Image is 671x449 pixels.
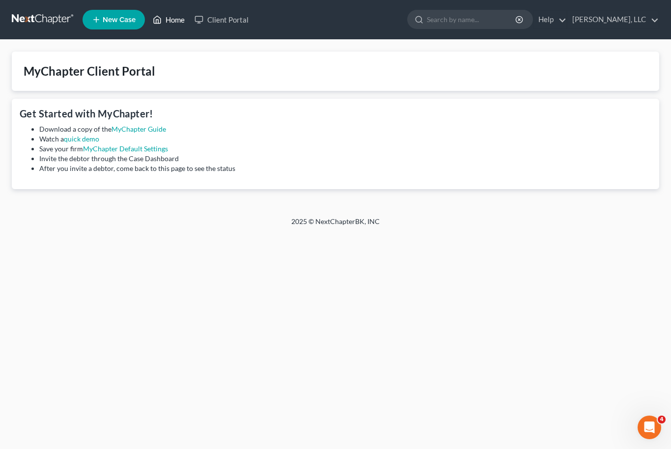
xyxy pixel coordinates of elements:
[20,107,651,120] h4: Get Started with MyChapter!
[24,63,155,79] div: MyChapter Client Portal
[148,11,190,28] a: Home
[64,135,99,143] a: quick demo
[83,144,168,153] a: MyChapter Default Settings
[39,134,651,144] li: Watch a
[427,10,517,28] input: Search by name...
[112,125,166,133] a: MyChapter Guide
[39,124,651,134] li: Download a copy of the
[39,144,651,154] li: Save your firm
[103,16,136,24] span: New Case
[190,11,253,28] a: Client Portal
[533,11,566,28] a: Help
[658,416,666,423] span: 4
[39,154,651,164] li: Invite the debtor through the Case Dashboard
[39,164,651,173] li: After you invite a debtor, come back to this page to see the status
[567,11,659,28] a: [PERSON_NAME], LLC
[56,217,615,234] div: 2025 © NextChapterBK, INC
[638,416,661,439] iframe: Intercom live chat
